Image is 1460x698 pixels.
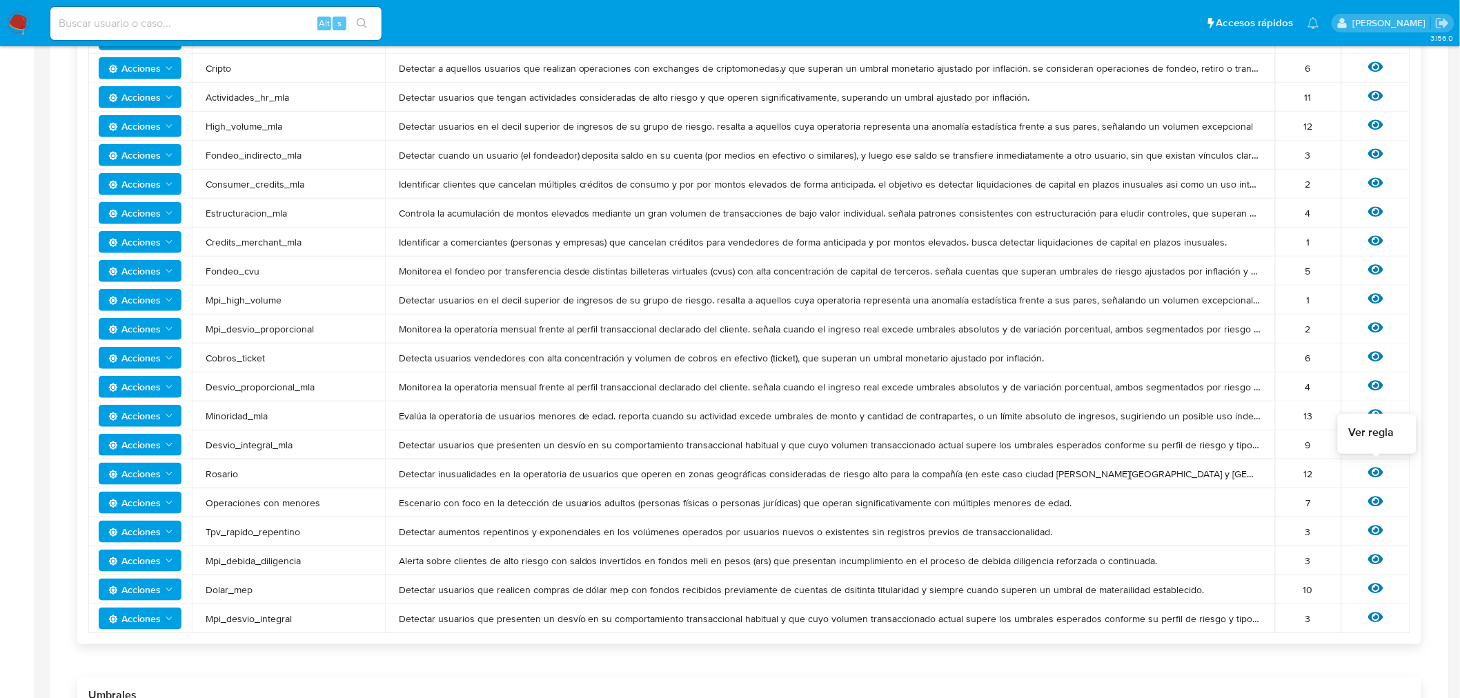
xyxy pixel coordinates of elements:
button: search-icon [348,14,376,33]
span: 3.156.0 [1430,32,1453,43]
input: Buscar usuario o caso... [50,14,382,32]
a: Notificaciones [1308,17,1319,29]
span: Ver regla [1349,425,1394,440]
span: Alt [319,17,330,30]
a: Salir [1435,16,1450,30]
span: s [337,17,342,30]
p: mercedes.medrano@mercadolibre.com [1352,17,1430,30]
span: Accesos rápidos [1216,16,1294,30]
